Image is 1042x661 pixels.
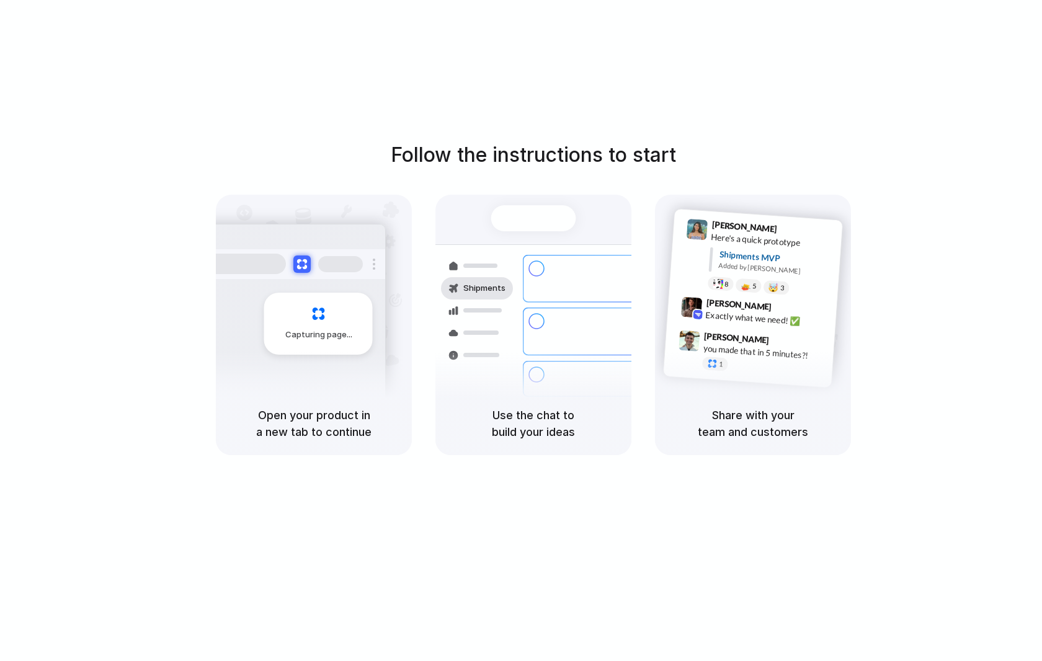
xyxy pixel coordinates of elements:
[231,407,397,440] h5: Open your product in a new tab to continue
[703,342,827,363] div: you made that in 5 minutes?!
[391,140,676,170] h1: Follow the instructions to start
[724,280,729,287] span: 8
[285,329,354,341] span: Capturing page
[718,260,832,278] div: Added by [PERSON_NAME]
[768,283,779,292] div: 🤯
[719,247,834,268] div: Shipments MVP
[711,230,835,251] div: Here's a quick prototype
[711,218,777,236] span: [PERSON_NAME]
[706,295,772,313] span: [PERSON_NAME]
[719,361,723,368] span: 1
[781,223,806,238] span: 9:41 AM
[773,335,798,350] span: 9:47 AM
[775,301,801,316] span: 9:42 AM
[463,282,505,295] span: Shipments
[670,407,836,440] h5: Share with your team and customers
[705,308,829,329] div: Exactly what we need! ✅
[450,407,617,440] h5: Use the chat to build your ideas
[780,285,785,291] span: 3
[704,329,770,347] span: [PERSON_NAME]
[752,282,757,289] span: 5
